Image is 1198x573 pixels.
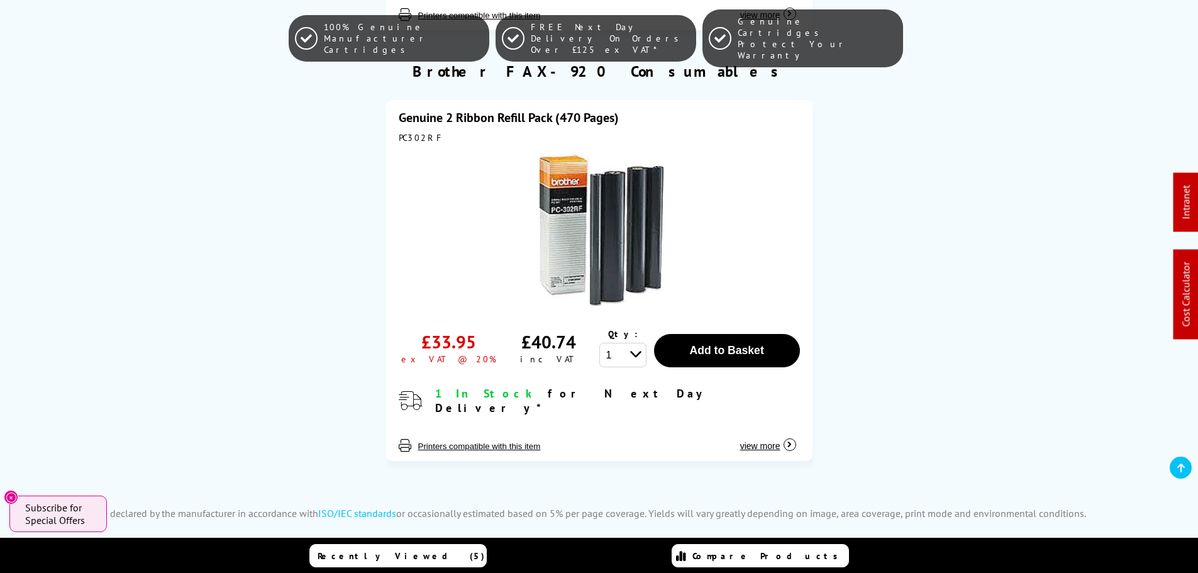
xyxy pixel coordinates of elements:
[36,505,1162,522] p: **Page yields are declared by the manufacturer in accordance with or occasionally estimated based...
[25,501,94,526] span: Subscribe for Special Offers
[399,132,800,143] div: PC302RF
[689,344,763,357] span: Add to Basket
[520,353,577,365] div: inc VAT
[309,544,487,567] a: Recently Viewed (5)
[654,334,800,367] button: Add to Basket
[435,386,708,415] span: for Next Day Delivery*
[435,386,537,401] span: 1 In Stock
[521,150,678,307] img: 2 Ribbon Refill Pack (470 Pages)
[1180,186,1192,220] a: Intranet
[692,550,845,562] span: Compare Products
[324,21,483,55] span: 100% Genuine Manufacturer Cartridges
[740,441,780,451] span: view more
[521,330,576,353] div: £40.74
[608,328,638,340] span: Qty:
[4,490,18,504] button: Close
[736,428,800,452] button: view more
[421,330,476,353] div: £33.95
[672,544,849,567] a: Compare Products
[399,109,619,126] a: Genuine 2 Ribbon Refill Pack (470 Pages)
[401,353,496,365] div: ex VAT @ 20%
[318,507,396,520] a: ISO/IEC standards
[318,550,485,562] span: Recently Viewed (5)
[738,16,897,61] span: Genuine Cartridges Protect Your Warranty
[414,441,545,452] button: Printers compatible with this item
[1180,262,1192,327] a: Cost Calculator
[531,21,690,55] span: FREE Next Day Delivery On Orders Over £125 ex VAT*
